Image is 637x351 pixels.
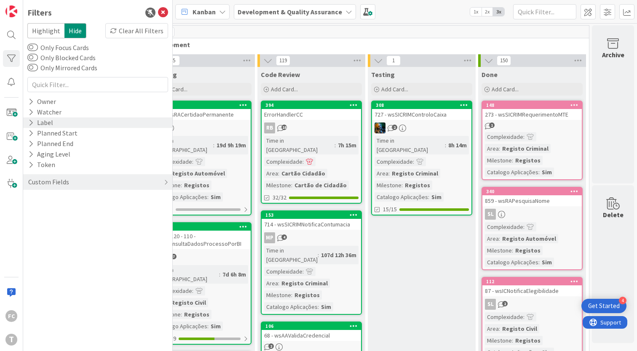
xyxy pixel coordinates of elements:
[27,96,57,107] div: Owner
[482,109,582,120] div: 273 - wsSICRIMRequerimentoMTE
[540,168,554,177] div: Sim
[482,188,582,195] div: 340
[390,169,440,178] div: Registo Criminal
[493,8,504,16] span: 3x
[486,279,582,285] div: 112
[485,144,499,153] div: Area
[538,258,540,267] span: :
[273,193,286,202] span: 32/32
[375,136,445,154] div: Time in [GEOGRAPHIC_DATA]
[262,109,361,120] div: ErrorHandlerCC
[214,141,248,150] div: 19d 9h 19m
[268,343,274,349] span: 2
[262,322,361,341] div: 10668 - wsAAValidaCredencial
[538,168,540,177] span: :
[262,322,361,330] div: 106
[470,8,482,16] span: 1x
[375,157,413,166] div: Complexidade
[512,246,513,255] span: :
[523,312,525,322] span: :
[148,40,578,49] span: Development
[485,222,523,231] div: Complexidade
[292,181,349,190] div: Cartão de Cidadão
[220,270,248,279] div: 7d 6h 8m
[27,77,168,92] input: Quick Filter...
[27,160,56,170] div: Token
[281,125,287,130] span: 18
[27,177,70,187] div: Custom Fields
[429,192,444,202] div: Sim
[151,101,251,120] div: 209870 - wsRACertidaoPermanente
[485,132,523,141] div: Complexidade
[335,141,336,150] span: :
[182,181,211,190] div: Registos
[271,85,298,93] span: Add Card...
[500,144,551,153] div: Registo Criminal
[392,125,397,130] span: 2
[27,43,89,53] label: Only Focus Cards
[482,188,582,206] div: 340859 - wsRAPesquisaNome
[513,336,543,345] div: Registos
[482,299,582,310] div: SL
[213,141,214,150] span: :
[375,169,388,178] div: Area
[264,232,275,243] div: MP
[372,101,471,120] div: 308727 - wsSICRIMControloCaixa
[500,234,558,243] div: Registo Automóvel
[485,312,523,322] div: Complexidade
[262,122,361,133] div: RB
[492,85,519,93] span: Add Card...
[372,122,471,133] div: JC
[182,310,211,319] div: Registos
[193,7,216,17] span: Kanban
[278,169,279,178] span: :
[376,102,471,108] div: 308
[27,53,96,63] label: Only Blocked Cards
[27,63,97,73] label: Only Mirrored Cards
[264,181,291,190] div: Milestone
[318,302,319,311] span: :
[403,181,432,190] div: Registos
[169,298,208,307] div: Registo Civil
[209,192,223,202] div: Sim
[154,265,219,284] div: Time in [GEOGRAPHIC_DATA]
[482,70,498,79] span: Done
[27,107,62,117] div: Watcher
[27,128,78,138] div: Planned Start
[486,189,582,194] div: 340
[219,270,220,279] span: :
[27,53,38,62] button: Only Blocked Cards
[603,210,624,220] div: Delete
[513,4,576,19] input: Quick Filter...
[192,286,193,295] span: :
[581,299,626,313] div: Open Get Started checklist, remaining modules: 4
[445,141,446,150] span: :
[428,192,429,202] span: :
[485,246,512,255] div: Milestone
[265,212,361,218] div: 153
[166,56,180,66] span: 15
[5,5,17,17] img: Visit kanbanzone.com
[523,132,525,141] span: :
[482,278,582,296] div: 11287 - wsICNotificaElegibilidade
[64,23,86,38] span: Hide
[500,324,539,333] div: Registo Civil
[154,322,207,331] div: Catalogo Aplicações
[485,324,499,333] div: Area
[264,267,302,276] div: Complexidade
[336,141,359,150] div: 7h 15m
[386,56,401,66] span: 1
[485,258,538,267] div: Catalogo Aplicações
[27,23,64,38] span: Highlight
[151,101,251,109] div: 209
[264,302,318,311] div: Catalogo Aplicações
[262,101,361,109] div: 394
[262,330,361,341] div: 68 - wsAAValidaCredencial
[372,109,471,120] div: 727 - wsSICRIMControloCaixa
[413,157,414,166] span: :
[619,297,626,304] div: 4
[388,169,390,178] span: :
[5,310,17,322] div: FC
[105,23,168,38] div: Clear All Filters
[482,209,582,220] div: SL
